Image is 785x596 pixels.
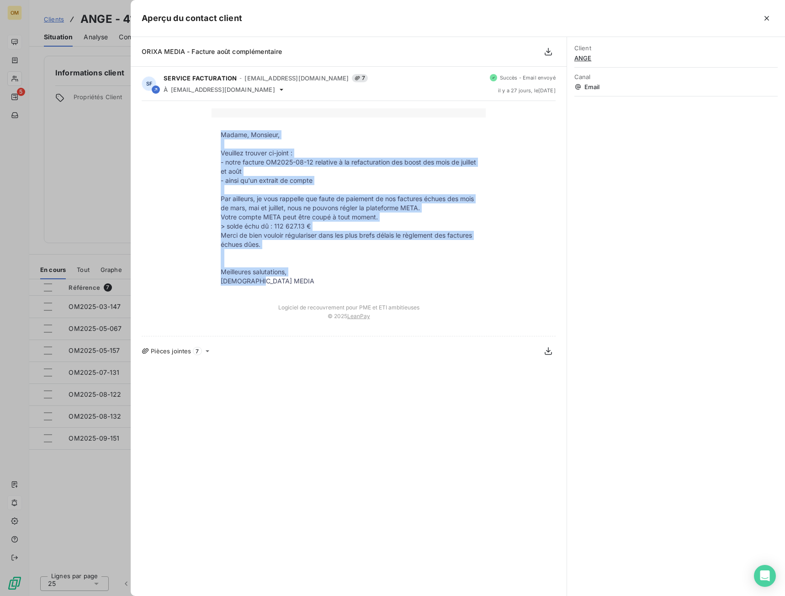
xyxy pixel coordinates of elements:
[574,54,778,62] span: ANGE
[221,277,477,286] p: [DEMOGRAPHIC_DATA] MEDIA
[193,347,202,355] span: 7
[352,74,368,82] span: 7
[164,86,168,93] span: À
[221,158,477,176] p: - notre facture OM2025-08-12 relative à la refacturation des boost des mois de juillet et août
[347,313,370,319] a: LeanPay
[221,130,477,139] p: Madame, Monsieur,
[498,88,556,93] span: il y a 27 jours , le [DATE]
[574,44,778,52] span: Client
[500,75,556,80] span: Succès - Email envoyé
[164,74,237,82] span: SERVICE FACTURATION
[244,74,349,82] span: [EMAIL_ADDRESS][DOMAIN_NAME]
[221,149,477,158] p: Veuillez trouver ci-joint :
[142,12,242,25] h5: Aperçu du contact client
[151,347,191,355] span: Pièces jointes
[574,83,778,90] span: Email
[221,267,477,277] p: Meilleures salutations,
[221,231,477,249] p: Merci de bien vouloir régulariser dans les plus brefs délais le règlement des factures échues dûes.
[171,86,275,93] span: [EMAIL_ADDRESS][DOMAIN_NAME]
[574,73,778,80] span: Canal
[142,76,156,91] div: SF
[142,48,282,55] span: ORIXA MEDIA - Facture août complémentaire
[221,222,477,231] p: > solde échu dû : 112 627.13 €
[221,194,477,213] p: Par ailleurs, je vous rappelle que faute de paiement de nos factures échues des mois de mars, mai...
[221,176,477,185] p: - ainsi qu'un extrait de compte
[221,213,477,222] p: Votre compte META peut être coupé à tout moment.
[212,311,486,329] td: © 2025
[239,75,242,81] span: -
[754,565,776,587] div: Open Intercom Messenger
[212,295,486,311] td: Logiciel de recouvrement pour PME et ETI ambitieuses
